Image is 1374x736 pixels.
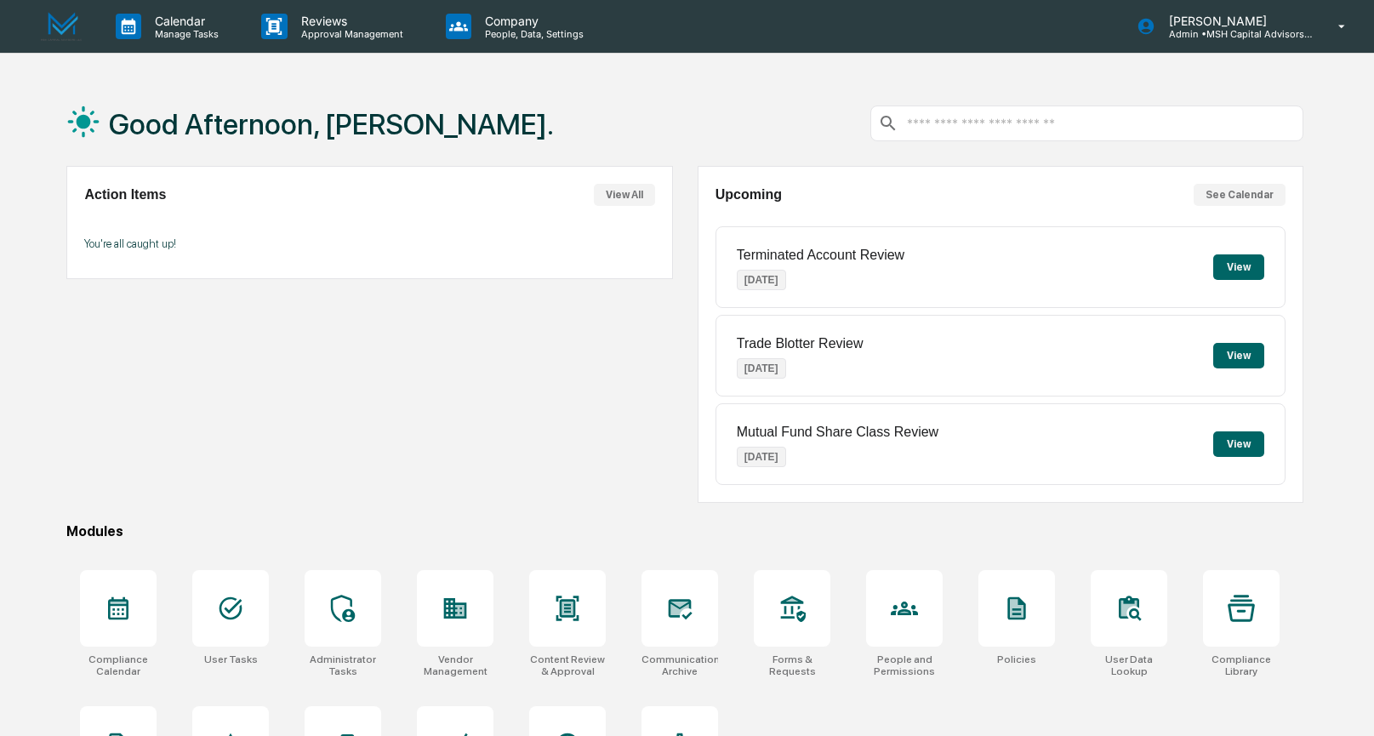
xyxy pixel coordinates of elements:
div: User Tasks [204,653,258,665]
div: Forms & Requests [754,653,830,677]
div: User Data Lookup [1091,653,1167,677]
button: View [1213,254,1264,280]
p: Approval Management [288,28,412,40]
p: People, Data, Settings [471,28,592,40]
p: [DATE] [737,270,786,290]
p: Manage Tasks [141,28,227,40]
iframe: Open customer support [1320,680,1365,726]
p: Company [471,14,592,28]
p: Reviews [288,14,412,28]
p: [DATE] [737,358,786,379]
button: View [1213,343,1264,368]
div: Policies [997,653,1036,665]
button: View All [594,184,655,206]
img: logo [41,12,82,42]
p: Admin • MSH Capital Advisors LLC - RIA [1155,28,1314,40]
h2: Upcoming [716,187,782,203]
p: [PERSON_NAME] [1155,14,1314,28]
p: You're all caught up! [84,237,654,250]
button: View [1213,431,1264,457]
button: See Calendar [1194,184,1286,206]
div: Compliance Library [1203,653,1280,677]
p: Trade Blotter Review [737,336,864,351]
p: Terminated Account Review [737,248,904,263]
p: Mutual Fund Share Class Review [737,425,938,440]
div: Administrator Tasks [305,653,381,677]
h2: Action Items [84,187,166,203]
div: Vendor Management [417,653,493,677]
div: Content Review & Approval [529,653,606,677]
p: [DATE] [737,447,786,467]
p: Calendar [141,14,227,28]
div: Modules [66,523,1303,539]
div: Communications Archive [641,653,718,677]
div: People and Permissions [866,653,943,677]
h1: Good Afternoon, [PERSON_NAME]. [109,107,554,141]
div: Compliance Calendar [80,653,157,677]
